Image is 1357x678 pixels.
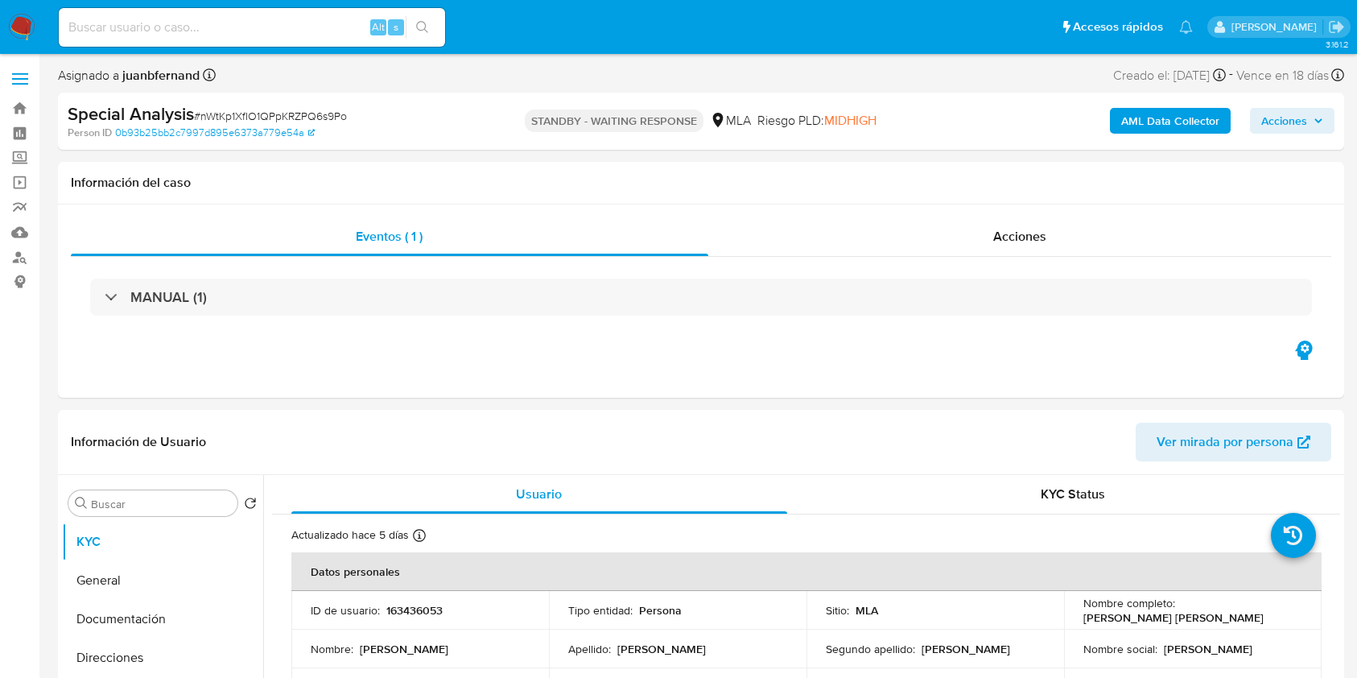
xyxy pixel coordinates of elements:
p: [PERSON_NAME] [PERSON_NAME] [1083,610,1264,625]
p: Apellido : [568,642,611,656]
b: Person ID [68,126,112,140]
button: Direcciones [62,639,263,677]
div: Creado el: [DATE] [1113,64,1226,86]
p: Actualizado hace 5 días [291,527,409,543]
h3: MANUAL (1) [130,288,207,306]
span: Acciones [1261,108,1307,134]
b: AML Data Collector [1121,108,1219,134]
div: MANUAL (1) [90,279,1312,316]
button: General [62,561,263,600]
p: [PERSON_NAME] [617,642,706,656]
span: Acciones [993,227,1046,246]
p: Nombre completo : [1083,596,1175,610]
span: Asignado a [58,67,200,85]
p: juanbautista.fernandez@mercadolibre.com [1231,19,1322,35]
input: Buscar usuario o caso... [59,17,445,38]
button: search-icon [406,16,439,39]
h1: Información del caso [71,175,1331,191]
span: Ver mirada por persona [1157,423,1293,461]
span: Riesgo PLD: [757,112,876,130]
button: Documentación [62,600,263,639]
a: Notificaciones [1179,20,1193,34]
span: MIDHIGH [824,111,876,130]
p: STANDBY - WAITING RESPONSE [525,110,703,132]
a: 0b93b25bb2c7997d895e6373a779e54a [115,126,315,140]
span: Usuario [516,485,562,503]
p: Tipo entidad : [568,603,633,618]
div: MLA [710,112,751,130]
span: KYC Status [1041,485,1105,503]
a: Salir [1328,19,1345,35]
span: s [394,19,398,35]
b: Special Analysis [68,101,194,126]
span: Eventos ( 1 ) [356,227,423,246]
p: Nombre : [311,642,353,656]
button: KYC [62,523,263,561]
button: Ver mirada por persona [1136,423,1331,461]
p: Sitio : [826,603,849,618]
h1: Información de Usuario [71,434,206,450]
p: ID de usuario : [311,603,380,618]
p: Persona [639,603,682,618]
p: Segundo apellido : [826,642,915,656]
p: Nombre social : [1083,642,1157,656]
button: Acciones [1250,108,1334,134]
b: juanbfernand [119,66,200,85]
p: [PERSON_NAME] [922,642,1010,656]
span: - [1229,64,1233,86]
span: Alt [372,19,385,35]
p: [PERSON_NAME] [360,642,448,656]
p: [PERSON_NAME] [1164,642,1252,656]
span: Accesos rápidos [1073,19,1163,35]
input: Buscar [91,497,231,511]
span: # nWtKp1XfIO1QPpKRZPQ6s9Po [194,108,347,124]
p: MLA [856,603,878,618]
span: Vence en 18 días [1236,67,1329,85]
button: AML Data Collector [1110,108,1231,134]
button: Buscar [75,497,88,510]
button: Volver al orden por defecto [244,497,257,515]
th: Datos personales [291,552,1322,591]
p: 163436053 [386,603,443,618]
